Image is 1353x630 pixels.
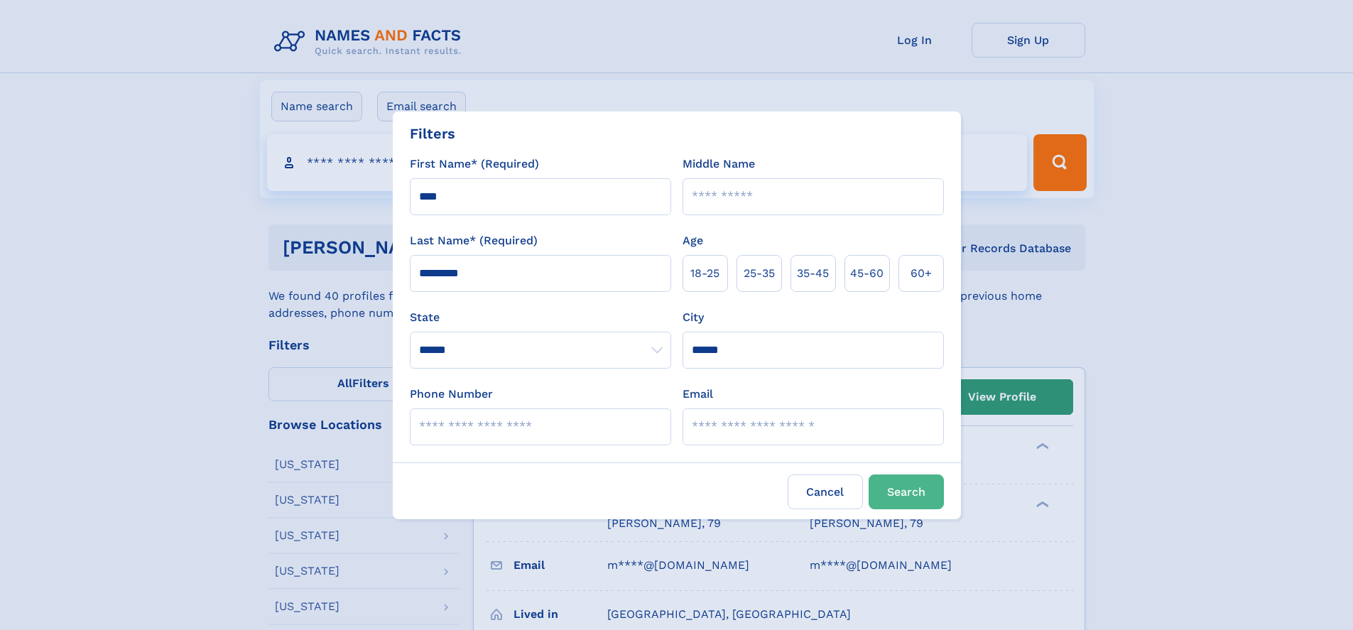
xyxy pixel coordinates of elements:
[797,265,829,282] span: 35‑45
[410,232,538,249] label: Last Name* (Required)
[911,265,932,282] span: 60+
[788,474,863,509] label: Cancel
[869,474,944,509] button: Search
[683,309,704,326] label: City
[683,156,755,173] label: Middle Name
[410,386,493,403] label: Phone Number
[683,232,703,249] label: Age
[410,123,455,144] div: Filters
[683,386,713,403] label: Email
[410,309,671,326] label: State
[744,265,775,282] span: 25‑35
[410,156,539,173] label: First Name* (Required)
[850,265,884,282] span: 45‑60
[690,265,719,282] span: 18‑25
